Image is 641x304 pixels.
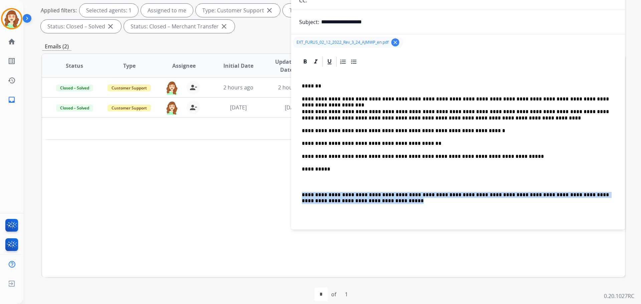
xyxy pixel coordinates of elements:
[299,18,319,26] p: Subject:
[8,96,16,104] mat-icon: inbox
[392,39,398,45] mat-icon: clear
[123,62,136,70] span: Type
[230,104,247,111] span: [DATE]
[124,20,235,33] div: Status: Closed – Merchant Transfer
[41,20,121,33] div: Status: Closed – Solved
[8,38,16,46] mat-icon: home
[338,57,348,67] div: Ordered List
[165,101,179,115] img: agent-avatar
[189,103,197,111] mat-icon: person_remove
[340,288,353,301] div: 1
[325,57,335,67] div: Underline
[331,290,336,298] div: of
[165,81,179,95] img: agent-avatar
[66,62,83,70] span: Status
[223,84,253,91] span: 2 hours ago
[300,57,310,67] div: Bold
[271,58,302,74] span: Updated Date
[285,104,301,111] span: [DATE]
[108,104,151,111] span: Customer Support
[223,62,253,70] span: Initial Date
[349,57,359,67] div: Bullet List
[172,62,196,70] span: Assignee
[106,22,115,30] mat-icon: close
[311,57,321,67] div: Italic
[283,4,370,17] div: Type: Shipping Protection
[196,4,280,17] div: Type: Customer Support
[265,6,273,14] mat-icon: close
[56,84,93,91] span: Closed – Solved
[189,83,197,91] mat-icon: person_remove
[108,84,151,91] span: Customer Support
[220,22,228,30] mat-icon: close
[8,76,16,84] mat-icon: history
[278,84,308,91] span: 2 hours ago
[41,6,77,14] p: Applied filters:
[604,292,634,300] p: 0.20.1027RC
[296,40,389,45] span: EXT_FURUS_02_12_2022_Rev_3_24_AJMWP_en.pdf
[2,9,21,28] img: avatar
[56,104,93,111] span: Closed – Solved
[8,57,16,65] mat-icon: list_alt
[79,4,138,17] div: Selected agents: 1
[141,4,193,17] div: Assigned to me
[42,42,71,51] p: Emails (2)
